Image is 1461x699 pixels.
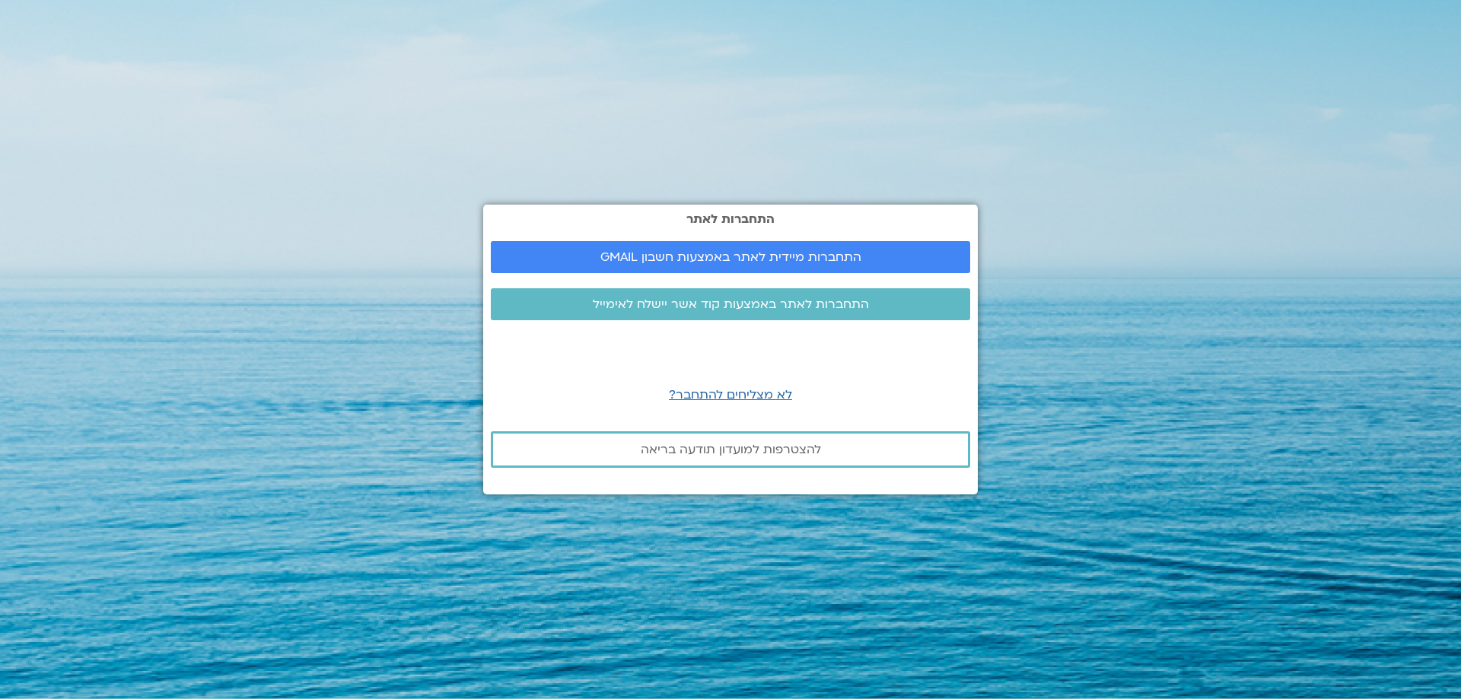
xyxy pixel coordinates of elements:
span: התחברות לאתר באמצעות קוד אשר יישלח לאימייל [593,297,869,311]
span: התחברות מיידית לאתר באמצעות חשבון GMAIL [600,250,861,264]
span: להצטרפות למועדון תודעה בריאה [641,443,821,456]
a: להצטרפות למועדון תודעה בריאה [491,431,970,468]
a: התחברות לאתר באמצעות קוד אשר יישלח לאימייל [491,288,970,320]
a: לא מצליחים להתחבר? [669,386,792,403]
a: התחברות מיידית לאתר באמצעות חשבון GMAIL [491,241,970,273]
h2: התחברות לאתר [491,212,970,226]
